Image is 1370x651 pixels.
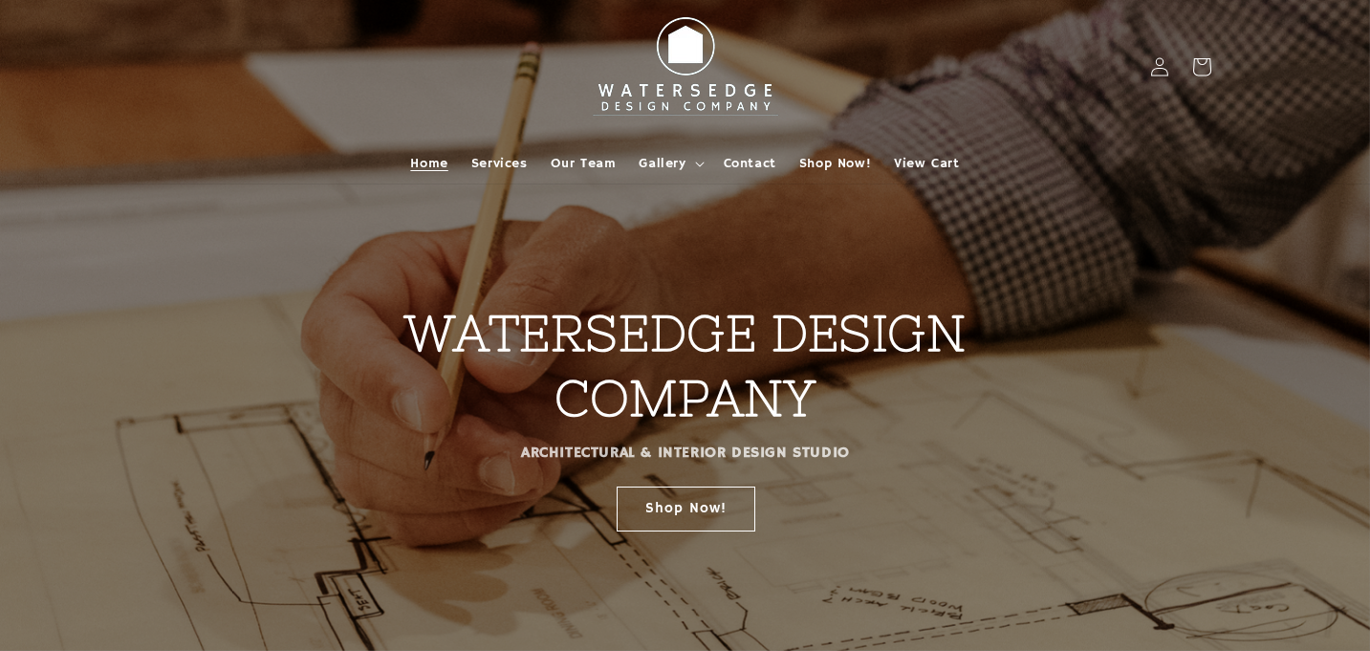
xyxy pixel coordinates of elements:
[882,143,970,184] a: View Cart
[399,143,459,184] a: Home
[724,155,776,172] span: Contact
[471,155,528,172] span: Services
[580,8,791,126] img: Watersedge Design Co
[788,143,882,184] a: Shop Now!
[639,155,685,172] span: Gallery
[460,143,539,184] a: Services
[627,143,711,184] summary: Gallery
[521,444,850,463] strong: ARCHITECTURAL & INTERIOR DESIGN STUDIO
[894,155,959,172] span: View Cart
[404,305,966,426] strong: WATERSEDGE DESIGN COMPANY
[539,143,628,184] a: Our Team
[551,155,617,172] span: Our Team
[410,155,447,172] span: Home
[799,155,871,172] span: Shop Now!
[712,143,788,184] a: Contact
[616,486,754,531] a: Shop Now!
